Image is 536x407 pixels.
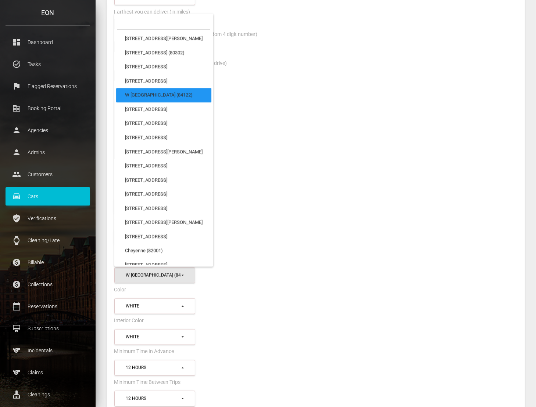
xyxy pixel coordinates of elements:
label: Glovebox Pin (Cannot be the same as pin to drive) [114,60,227,67]
label: Interior Color [114,317,144,324]
a: watch Cleaning/Late [6,231,90,250]
p: Claims [11,367,85,378]
p: Admins [11,147,85,158]
a: drive_eta Cars [6,187,90,206]
a: verified_user Verifications [6,209,90,228]
a: flag Flagged Reservations [6,77,90,95]
span: [STREET_ADDRESS] [125,106,167,113]
p: Reservations [11,301,85,312]
span: [STREET_ADDRESS] [125,77,167,84]
button: White [114,298,195,314]
label: Minimum Time Between Trips [114,379,181,386]
a: cleaning_services Cleanings [6,385,90,404]
div: W [GEOGRAPHIC_DATA] (84122) [126,272,181,279]
p: Cars [11,191,85,202]
label: Default Location [114,255,152,263]
label: Color [114,286,126,294]
p: Flagged Reservations [11,81,85,92]
label: Description [114,89,140,96]
p: Booking Portal [11,103,85,114]
span: [STREET_ADDRESS] [125,120,167,127]
span: [STREET_ADDRESS] [125,262,167,269]
label: Farthest you can deliver (in miles) [114,8,190,16]
span: W [GEOGRAPHIC_DATA] (84122) [125,92,193,99]
a: person Agencies [6,121,90,139]
div: White [126,303,181,309]
label: Model [114,187,128,194]
a: dashboard Dashboard [6,33,90,51]
a: sports Claims [6,363,90,382]
p: Cleanings [11,389,85,400]
p: Cleaning/Late [11,235,85,246]
button: W Terminal Dr (84122) [114,268,195,283]
div: White [126,334,181,340]
p: Collections [11,279,85,290]
a: task_alt Tasks [6,55,90,73]
input: Search [117,17,210,30]
div: 12 hours [126,365,181,371]
a: sports Incidentals [6,341,90,360]
span: [STREET_ADDRESS] [125,63,167,70]
p: Billable [11,257,85,268]
label: Minimum Time In Advance [114,348,174,355]
span: [STREET_ADDRESS] [125,177,167,183]
span: [STREET_ADDRESS] (80302) [125,49,185,56]
span: [STREET_ADDRESS][PERSON_NAME] [125,219,203,226]
p: Verifications [11,213,85,224]
h4: [PERSON_NAME] [114,174,518,183]
p: Subscriptions [11,323,85,334]
span: Cheyenne (82001) [125,247,163,254]
p: Customers [11,169,85,180]
label: Trim [114,218,124,225]
label: Host [114,163,125,171]
span: [STREET_ADDRESS][PERSON_NAME] [125,35,203,42]
span: [STREET_ADDRESS] [125,134,167,141]
span: [STREET_ADDRESS] [125,233,167,240]
p: Tasks [11,59,85,70]
a: card_membership Subscriptions [6,319,90,338]
button: White [114,329,195,345]
button: 12 hours [114,360,195,376]
span: [STREET_ADDRESS][PERSON_NAME] [125,148,203,155]
p: Incidentals [11,345,85,356]
a: corporate_fare Booking Portal [6,99,90,117]
span: [STREET_ADDRESS] [125,205,167,212]
a: person Admins [6,143,90,161]
span: [STREET_ADDRESS] [125,163,167,170]
a: people Customers [6,165,90,183]
label: Pin to Drive (If using Typeform, use any random 4 digit number) [114,31,257,38]
span: [STREET_ADDRESS] [125,191,167,198]
p: Dashboard [11,37,85,48]
a: paid Billable [6,253,90,272]
p: Agencies [11,125,85,136]
button: 12 hours [114,391,195,407]
div: 12 hours [126,396,181,402]
a: paid Collections [6,275,90,294]
a: calendar_today Reservations [6,297,90,316]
